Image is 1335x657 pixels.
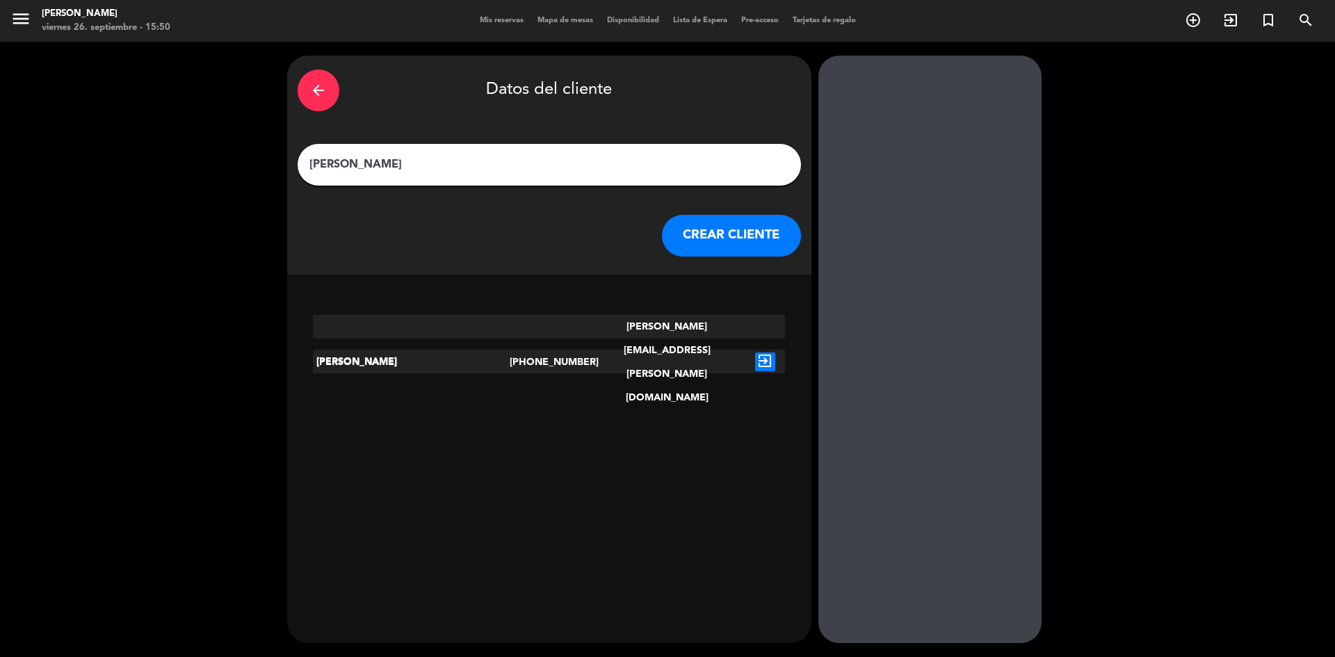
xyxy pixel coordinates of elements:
[10,8,31,34] button: menu
[298,66,801,115] div: Datos del cliente
[310,82,327,99] i: arrow_back
[313,315,510,409] div: [PERSON_NAME]
[510,315,588,409] div: [PHONE_NUMBER]
[786,17,863,24] span: Tarjetas de regalo
[588,315,745,409] div: [PERSON_NAME][EMAIL_ADDRESS][PERSON_NAME][DOMAIN_NAME]
[1185,12,1201,29] i: add_circle_outline
[42,7,170,21] div: [PERSON_NAME]
[42,21,170,35] div: viernes 26. septiembre - 15:50
[10,8,31,29] i: menu
[531,17,600,24] span: Mapa de mesas
[313,350,510,373] div: [PERSON_NAME]
[600,17,666,24] span: Disponibilidad
[1260,12,1277,29] i: turned_in_not
[734,17,786,24] span: Pre-acceso
[666,17,734,24] span: Lista de Espera
[308,155,791,175] input: Escriba nombre, correo electrónico o número de teléfono...
[1297,12,1314,29] i: search
[662,215,801,257] button: CREAR CLIENTE
[755,352,775,371] i: exit_to_app
[1222,12,1239,29] i: exit_to_app
[473,17,531,24] span: Mis reservas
